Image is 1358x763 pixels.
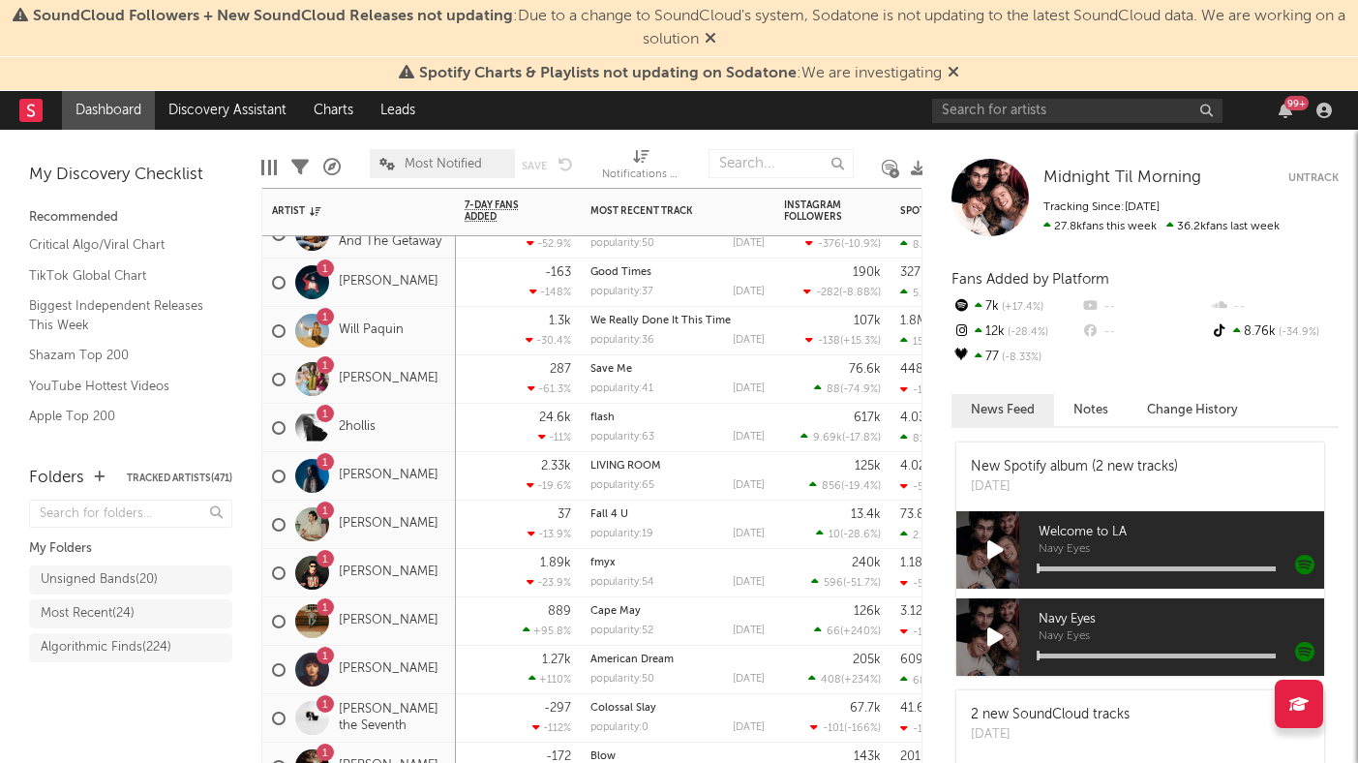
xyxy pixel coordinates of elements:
a: We Really Done It This Time [590,316,731,326]
button: Tracked Artists(471) [127,473,232,483]
div: [DATE] [733,287,765,297]
div: fmyx [590,558,765,568]
div: -11 % [538,431,571,443]
a: Critical Algo/Viral Chart [29,234,213,256]
span: 7-Day Fans Added [465,199,542,223]
div: ( ) [805,334,881,347]
div: 81.3k [900,432,939,444]
a: Colossal Slay [590,703,656,714]
div: -- [1080,294,1209,320]
div: 5.01k [900,287,939,299]
span: Dismiss [705,32,716,47]
a: Good Times [590,267,651,278]
a: Dashboard [62,91,155,130]
span: Spotify Charts & Playlists not updating on Sodatone [419,66,797,81]
div: popularity: 19 [590,529,653,539]
a: Algorithmic Finds(224) [29,633,232,662]
div: 126k [854,605,881,618]
a: Blow [590,751,616,762]
span: -74.9 % [843,384,878,395]
a: Biggest Independent Releases This Week [29,295,213,335]
div: 327k [900,266,927,279]
div: -10.9k [900,383,945,396]
div: 617k [854,412,881,424]
div: 68.2k [900,674,941,687]
div: ( ) [814,625,881,637]
div: [DATE] [733,432,765,443]
div: [DATE] [733,238,765,249]
a: Unsigned Bands(20) [29,565,232,595]
a: Most Recent(24) [29,599,232,628]
div: -11.4k [900,626,943,638]
div: -23.9 % [527,576,571,589]
div: -148 % [529,286,571,298]
div: New Spotify album (2 new tracks) [971,457,1178,477]
div: [DATE] [733,383,765,394]
div: Blow [590,751,765,762]
span: 10 [829,530,840,540]
a: Fall 4 U [590,509,628,520]
span: Fans Added by Platform [951,272,1109,287]
div: 143k [854,750,881,763]
div: Most Recent ( 24 ) [41,602,135,626]
div: 205k [853,654,881,666]
span: -166 % [847,723,878,734]
div: [DATE] [971,725,1130,745]
div: +95.8 % [523,625,571,637]
button: Notes [1054,394,1128,426]
a: Shazam Top 200 [29,345,213,366]
div: flash [590,412,765,423]
div: [DATE] [733,529,765,539]
a: flash [590,412,615,423]
div: -30.4 % [526,334,571,347]
button: 99+ [1279,103,1292,118]
div: Unsigned Bands ( 20 ) [41,568,158,592]
span: -34.9 % [1276,327,1319,338]
div: 73.8k [900,508,931,521]
span: Navy Eyes [1039,631,1324,643]
div: [DATE] [971,477,1178,497]
a: [PERSON_NAME] [339,613,438,629]
div: ( ) [814,382,881,395]
span: -8.88 % [842,288,878,298]
div: 1.3k [549,315,571,327]
a: Midnight Til Morning [1043,168,1201,188]
div: [DATE] [733,626,765,636]
div: [DATE] [733,480,765,491]
a: 2hollis [339,419,376,436]
div: Fall 4 U [590,509,765,520]
a: American Dream [590,655,674,665]
div: popularity: 50 [590,674,654,685]
span: 856 [822,481,841,492]
a: [PERSON_NAME] [339,468,438,484]
div: +110 % [528,673,571,686]
div: Cape May [590,606,765,617]
div: Recommended [29,206,232,229]
span: -28.4 % [1005,327,1048,338]
a: YouTube Hottest Videos [29,376,213,397]
div: popularity: 41 [590,383,653,394]
div: -112 % [532,721,571,734]
a: Cape May [590,606,641,617]
div: 4.03M [900,412,936,424]
span: +240 % [843,626,878,637]
div: 7k [951,294,1080,320]
div: A&R Pipeline [323,139,341,196]
span: -101 [823,723,844,734]
a: Save Me [590,364,632,375]
div: popularity: 36 [590,335,654,346]
div: 13.4k [851,508,881,521]
div: popularity: 50 [590,238,654,249]
div: My Discovery Checklist [29,164,232,187]
button: Change History [1128,394,1257,426]
div: Artist [272,205,417,217]
input: Search for artists [932,99,1222,123]
span: -19.4 % [844,481,878,492]
div: ( ) [810,721,881,734]
div: 37 [558,508,571,521]
span: -282 [816,288,839,298]
div: Folders [29,467,84,490]
span: 596 [824,578,843,589]
div: -163 [545,266,571,279]
div: -- [1210,294,1339,320]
